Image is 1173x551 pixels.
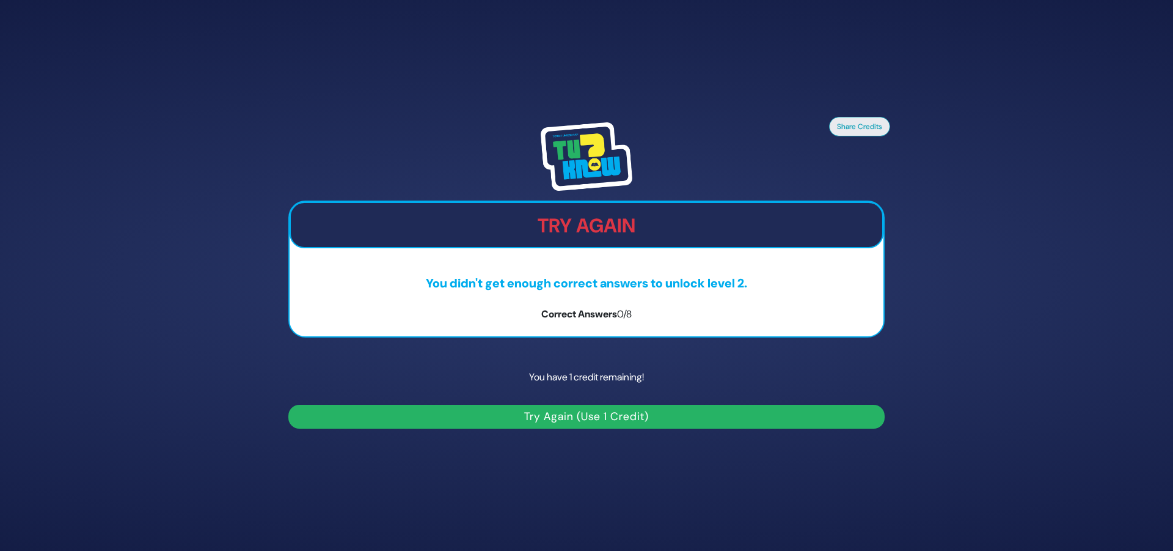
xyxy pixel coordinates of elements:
[617,308,632,320] span: 0/8
[290,274,883,292] p: You didn't get enough correct answers to unlock level 2.
[829,117,890,136] button: Share Credits
[541,122,632,191] img: Tournament Logo
[291,214,882,237] h2: Try Again
[288,405,885,429] button: Try Again (Use 1 Credit)
[290,307,883,322] p: Correct Answers
[288,360,885,395] p: You have 1 credit remaining!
